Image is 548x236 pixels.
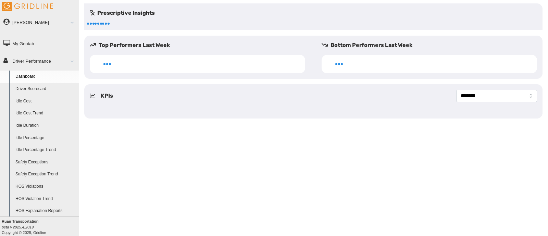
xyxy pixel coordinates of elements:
h5: KPIs [101,92,113,100]
h5: Bottom Performers Last Week [322,41,543,49]
div: Copyright © 2025, Gridline [2,219,79,235]
a: HOS Violations [12,181,79,193]
a: Idle Cost [12,95,79,108]
img: Gridline [2,2,53,11]
a: HOS Explanation Reports [12,205,79,217]
a: Idle Percentage Trend [12,144,79,156]
a: Idle Percentage [12,132,79,144]
a: Safety Exception Trend [12,168,79,181]
a: Safety Exceptions [12,156,79,169]
h5: Prescriptive Insights [90,9,155,17]
h5: Top Performers Last Week [90,41,311,49]
b: Ruan Transportation [2,219,39,223]
a: HOS Violation Trend [12,193,79,205]
i: beta v.2025.4.2019 [2,225,34,229]
a: Dashboard [12,71,79,83]
a: Idle Cost Trend [12,107,79,120]
a: Driver Scorecard [12,83,79,95]
a: Idle Duration [12,120,79,132]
